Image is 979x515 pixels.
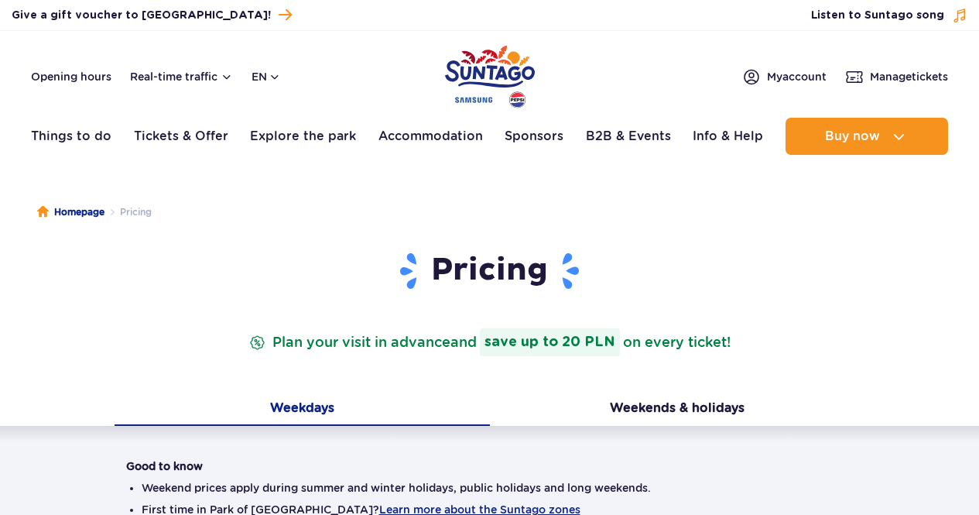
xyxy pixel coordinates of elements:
[825,129,880,143] span: Buy now
[490,393,865,426] button: Weekends & holidays
[115,393,490,426] button: Weekdays
[811,8,944,23] span: Listen to Suntago song
[142,480,838,496] li: Weekend prices apply during summer and winter holidays, public holidays and long weekends.
[12,5,292,26] a: Give a gift voucher to [GEOGRAPHIC_DATA]!
[31,118,111,155] a: Things to do
[37,204,104,220] a: Homepage
[130,70,233,83] button: Real-time traffic
[104,204,152,220] li: Pricing
[811,8,967,23] button: Listen to Suntago song
[767,69,827,84] span: My account
[134,118,228,155] a: Tickets & Offer
[250,118,356,155] a: Explore the park
[505,118,563,155] a: Sponsors
[786,118,948,155] button: Buy now
[445,39,535,110] a: Park of Poland
[845,67,948,86] a: Managetickets
[693,118,763,155] a: Info & Help
[12,8,271,23] span: Give a gift voucher to [GEOGRAPHIC_DATA]!
[252,69,281,84] button: en
[31,69,111,84] a: Opening hours
[586,118,671,155] a: B2B & Events
[480,328,620,356] strong: save up to 20 PLN
[742,67,827,86] a: Myaccount
[378,118,483,155] a: Accommodation
[870,69,948,84] span: Manage tickets
[126,251,854,291] h1: Pricing
[246,328,734,356] p: Plan your visit in advance on every ticket!
[126,460,203,472] strong: Good to know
